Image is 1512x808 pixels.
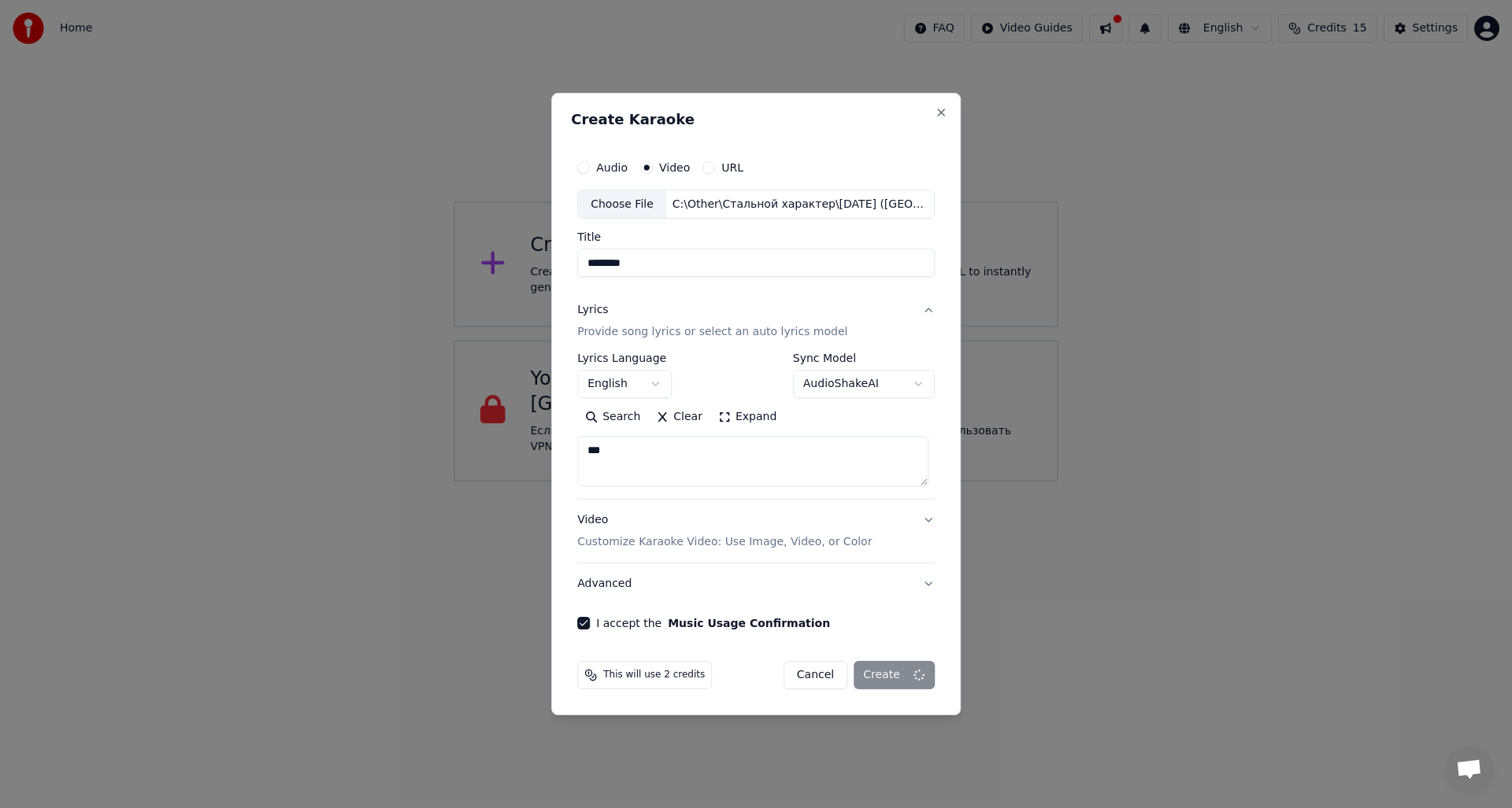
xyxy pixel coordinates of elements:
[577,290,935,353] button: LyricsProvide song lyrics or select an auto lyrics model
[596,618,830,629] label: I accept the
[577,303,608,319] div: Lyrics
[577,353,935,500] div: LyricsProvide song lyrics or select an auto lyrics model
[577,405,648,430] button: Search
[721,162,743,173] label: URL
[668,618,830,629] button: I accept the
[571,113,941,127] h2: Create Karaoke
[648,405,710,430] button: Clear
[577,563,935,604] button: Advanced
[659,162,690,173] label: Video
[578,190,666,219] div: Choose File
[784,661,847,689] button: Cancel
[577,513,872,551] div: Video
[577,500,935,563] button: VideoCustomize Karaoke Video: Use Image, Video, or Color
[577,232,935,243] label: Title
[596,162,628,173] label: Audio
[603,669,705,681] span: This will use 2 credits
[710,405,784,430] button: Expand
[666,197,934,212] div: C:\Other\Стальной характер\[DATE] ([GEOGRAPHIC_DATA])\foto\20240727_Steel Character_Surgut\IMG_82...
[793,353,935,364] label: Sync Model
[577,534,872,550] p: Customize Karaoke Video: Use Image, Video, or Color
[577,325,847,341] p: Provide song lyrics or select an auto lyrics model
[577,353,672,364] label: Lyrics Language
